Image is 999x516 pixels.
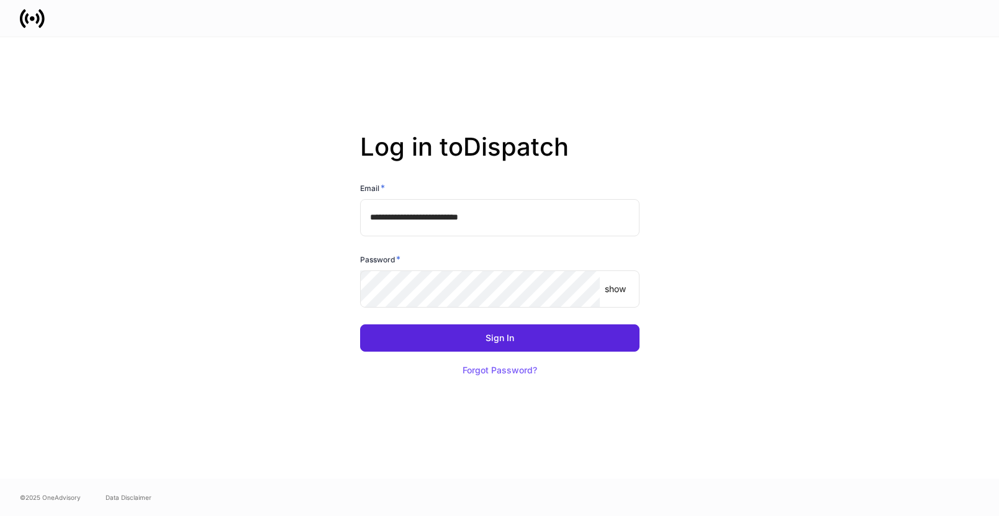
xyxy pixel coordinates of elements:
[605,283,626,295] p: show
[360,132,640,182] h2: Log in to Dispatch
[486,334,514,342] div: Sign In
[360,253,400,265] h6: Password
[447,357,553,384] button: Forgot Password?
[20,492,81,502] span: © 2025 OneAdvisory
[360,324,640,352] button: Sign In
[106,492,151,502] a: Data Disclaimer
[360,182,385,194] h6: Email
[463,366,537,375] div: Forgot Password?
